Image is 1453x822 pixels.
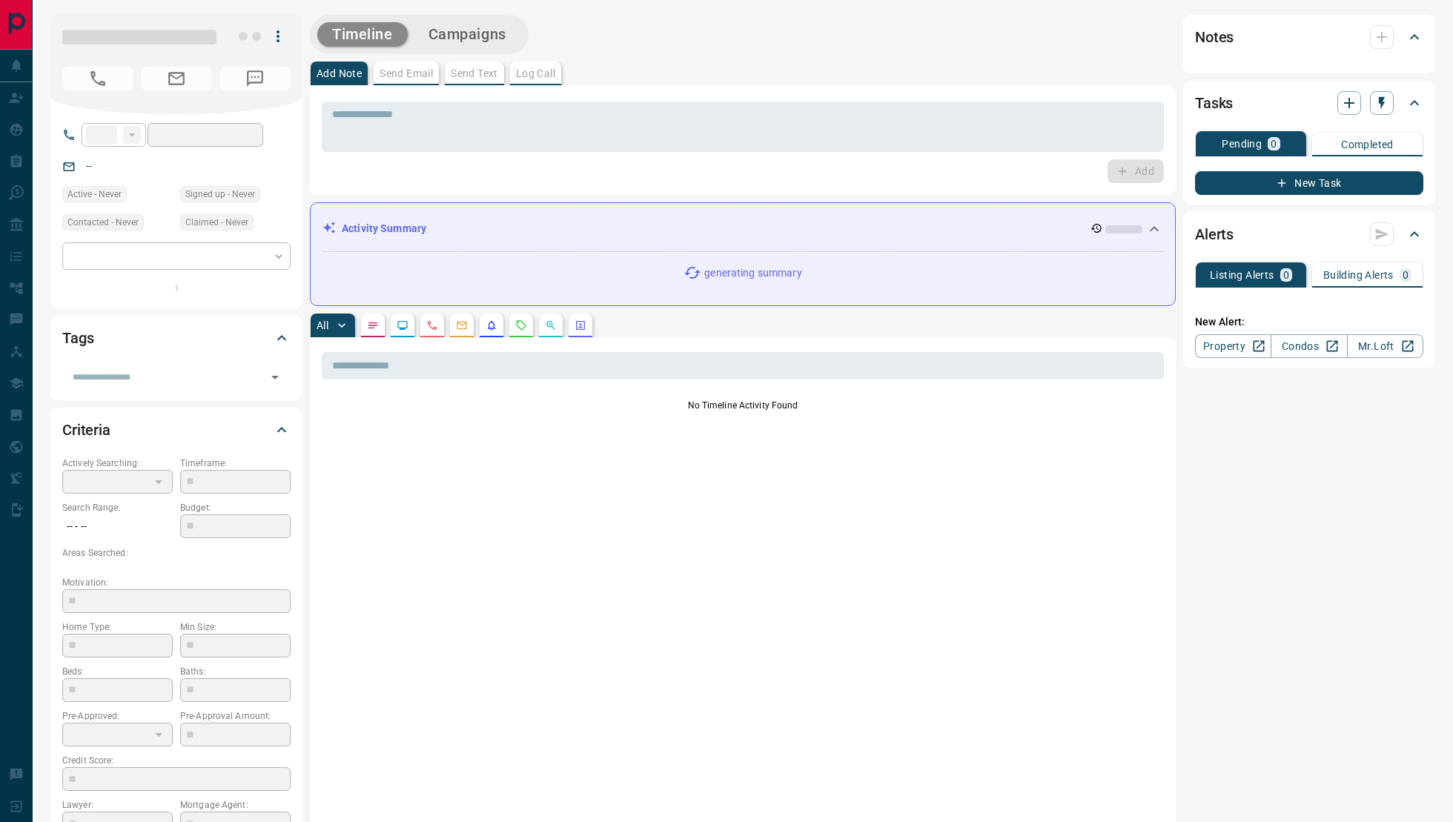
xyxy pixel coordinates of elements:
h2: Tasks [1195,91,1233,115]
p: Actively Searching: [62,457,173,470]
div: Tags [62,320,291,356]
svg: Calls [426,319,438,331]
p: Motivation: [62,576,291,589]
a: Property [1195,334,1271,358]
span: No Email [141,67,212,90]
p: Lawyer: [62,798,173,812]
p: Areas Searched: [62,546,291,560]
p: Pre-Approved: [62,709,173,723]
h2: Tags [62,326,93,350]
h2: Alerts [1195,222,1234,246]
p: Timeframe: [180,457,291,470]
div: Notes [1195,19,1423,55]
p: Completed [1341,139,1394,150]
div: Activity Summary [322,215,1163,242]
p: Home Type: [62,620,173,634]
p: Beds: [62,665,173,678]
p: Credit Score: [62,754,291,767]
p: Add Note [317,68,362,79]
span: Active - Never [67,187,122,202]
p: All [317,320,328,331]
p: 0 [1283,270,1289,280]
a: Condos [1271,334,1347,358]
svg: Agent Actions [575,319,586,331]
button: Open [265,367,285,388]
button: Timeline [317,22,408,47]
p: Activity Summary [342,221,426,236]
p: Building Alerts [1323,270,1394,280]
p: Pre-Approval Amount: [180,709,291,723]
p: Listing Alerts [1210,270,1274,280]
span: Contacted - Never [67,215,139,230]
button: New Task [1195,171,1423,195]
p: generating summary [704,265,801,281]
p: 0 [1403,270,1409,280]
p: Search Range: [62,501,173,514]
svg: Notes [367,319,379,331]
a: -- [86,160,92,172]
div: Alerts [1195,216,1423,252]
p: Mortgage Agent: [180,798,291,812]
div: Tasks [1195,85,1423,121]
svg: Lead Browsing Activity [397,319,408,331]
button: Campaigns [414,22,521,47]
h2: Criteria [62,418,110,442]
p: -- - -- [62,514,173,539]
div: Criteria [62,412,291,448]
span: Claimed - Never [185,215,248,230]
a: Mr.Loft [1347,334,1423,358]
p: New Alert: [1195,314,1423,330]
p: Min Size: [180,620,291,634]
svg: Requests [515,319,527,331]
p: Pending [1222,139,1262,149]
span: No Number [219,67,291,90]
span: No Number [62,67,133,90]
svg: Emails [456,319,468,331]
p: Budget: [180,501,291,514]
svg: Listing Alerts [486,319,497,331]
h2: Notes [1195,25,1234,49]
svg: Opportunities [545,319,557,331]
span: Signed up - Never [185,187,255,202]
p: No Timeline Activity Found [322,399,1164,412]
p: 0 [1271,139,1277,149]
p: Baths: [180,665,291,678]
